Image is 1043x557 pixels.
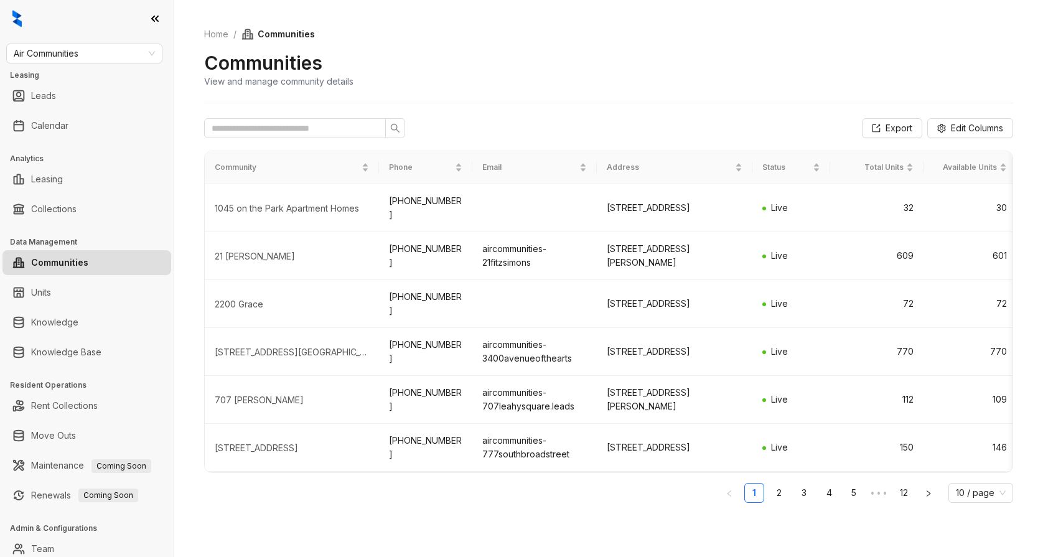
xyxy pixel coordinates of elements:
[472,151,597,184] th: Email
[830,151,924,184] th: Total Units
[241,27,315,41] span: Communities
[390,123,400,133] span: search
[771,346,788,357] span: Live
[2,483,171,508] li: Renewals
[924,232,1017,280] td: 601
[31,310,78,335] a: Knowledge
[379,232,472,280] td: [PHONE_NUMBER]
[215,442,369,454] div: 777 South Broad Street
[31,280,51,305] a: Units
[215,298,369,311] div: 2200 Grace
[10,70,174,81] h3: Leasing
[2,393,171,418] li: Rent Collections
[379,424,472,472] td: [PHONE_NUMBER]
[2,83,171,108] li: Leads
[472,232,597,280] td: aircommunities-21fitzsimons
[12,10,22,27] img: logo
[771,202,788,213] span: Live
[215,250,369,263] div: 21 Fitzsimons
[31,393,98,418] a: Rent Collections
[886,121,912,135] span: Export
[924,184,1017,232] td: 30
[2,453,171,478] li: Maintenance
[215,162,359,174] span: Community
[597,232,752,280] td: [STREET_ADDRESS][PERSON_NAME]
[607,162,732,174] span: Address
[771,298,788,309] span: Live
[10,236,174,248] h3: Data Management
[744,483,764,503] li: 1
[830,472,924,520] td: 300
[830,280,924,328] td: 72
[597,328,752,376] td: [STREET_ADDRESS]
[472,472,597,520] td: arcadiaapartments
[840,162,904,174] span: Total Units
[956,484,1006,502] span: 10 / page
[31,197,77,222] a: Collections
[215,394,369,406] div: 707 Leahy
[31,423,76,448] a: Move Outs
[924,424,1017,472] td: 146
[233,27,236,41] li: /
[869,483,889,503] span: •••
[820,484,838,502] a: 4
[726,490,733,497] span: left
[937,124,946,133] span: setting
[205,151,379,184] th: Community
[2,280,171,305] li: Units
[894,483,914,503] li: 12
[924,151,1017,184] th: Available Units
[925,490,932,497] span: right
[919,483,938,503] button: right
[202,27,231,41] a: Home
[379,280,472,328] td: [PHONE_NUMBER]
[379,328,472,376] td: [PHONE_NUMBER]
[597,184,752,232] td: [STREET_ADDRESS]
[597,151,752,184] th: Address
[752,151,830,184] th: Status
[2,167,171,192] li: Leasing
[31,483,138,508] a: RenewalsComing Soon
[379,472,472,520] td: [PHONE_NUMBER]
[2,113,171,138] li: Calendar
[472,424,597,472] td: aircommunities-777southbroadstreet
[482,162,577,174] span: Email
[78,489,138,502] span: Coming Soon
[719,483,739,503] li: Previous Page
[10,153,174,164] h3: Analytics
[927,118,1013,138] button: Edit Columns
[389,162,452,174] span: Phone
[31,113,68,138] a: Calendar
[472,376,597,424] td: aircommunities-707leahysquare.leads
[2,197,171,222] li: Collections
[819,483,839,503] li: 4
[379,376,472,424] td: [PHONE_NUMBER]
[472,328,597,376] td: aircommunities-3400avenueofthearts
[951,121,1003,135] span: Edit Columns
[830,424,924,472] td: 150
[924,280,1017,328] td: 72
[91,459,151,473] span: Coming Soon
[872,124,881,133] span: export
[31,340,101,365] a: Knowledge Base
[2,250,171,275] li: Communities
[948,483,1013,503] div: Page Size
[830,376,924,424] td: 112
[762,162,810,174] span: Status
[771,394,788,405] span: Live
[597,280,752,328] td: [STREET_ADDRESS]
[31,250,88,275] a: Communities
[769,483,789,503] li: 2
[719,483,739,503] button: left
[924,328,1017,376] td: 770
[770,484,788,502] a: 2
[794,483,814,503] li: 3
[924,472,1017,520] td: 300
[919,483,938,503] li: Next Page
[215,202,369,215] div: 1045 on the Park Apartment Homes
[204,51,322,75] h2: Communities
[597,424,752,472] td: [STREET_ADDRESS]
[771,250,788,261] span: Live
[204,75,353,88] div: View and manage community details
[830,184,924,232] td: 32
